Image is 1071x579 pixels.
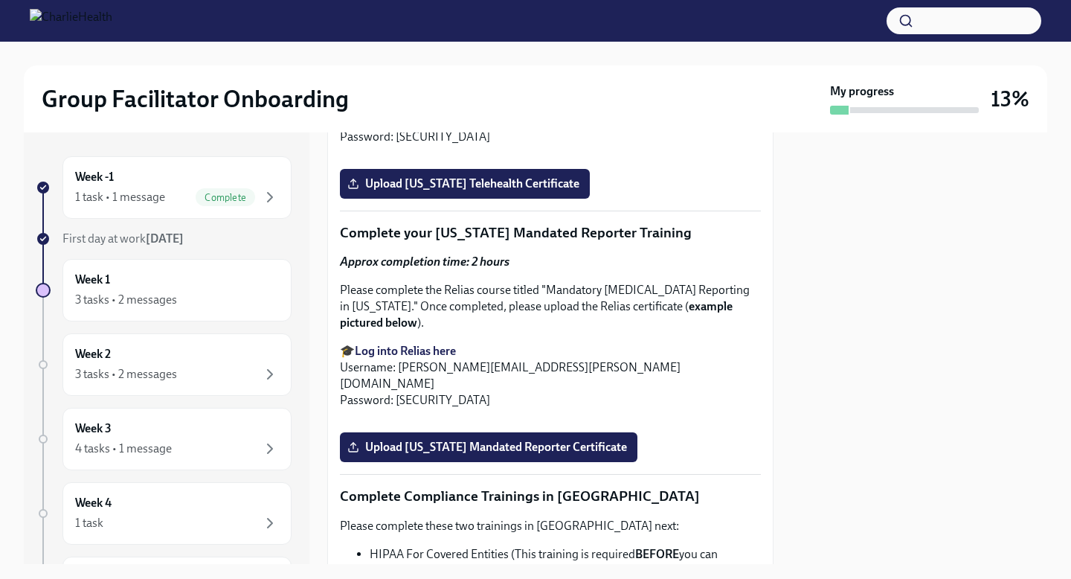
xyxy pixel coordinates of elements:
h2: Group Facilitator Onboarding [42,84,349,114]
a: Week 34 tasks • 1 message [36,408,292,470]
h3: 13% [991,86,1029,112]
h6: Week -1 [75,169,114,185]
a: First day at work[DATE] [36,231,292,247]
h6: Week 3 [75,420,112,437]
label: Upload [US_STATE] Mandated Reporter Certificate [340,432,637,462]
a: Week -11 task • 1 messageComplete [36,156,292,219]
span: Upload [US_STATE] Telehealth Certificate [350,176,579,191]
strong: [DATE] [146,231,184,246]
div: 3 tasks • 2 messages [75,366,177,383]
span: Upload [US_STATE] Mandated Reporter Certificate [350,440,627,455]
li: HIPAA For Covered Entities (This training is required you can observe/shadow groups) [370,546,761,579]
h6: Week 2 [75,346,111,362]
p: Please complete the Relias course titled "Mandatory [MEDICAL_DATA] Reporting in [US_STATE]." Once... [340,282,761,331]
p: Complete Compliance Trainings in [GEOGRAPHIC_DATA] [340,487,761,506]
img: CharlieHealth [30,9,112,33]
a: Week 13 tasks • 2 messages [36,259,292,322]
p: 🎓 Username: [PERSON_NAME][EMAIL_ADDRESS][PERSON_NAME][DOMAIN_NAME] Password: [SECURITY_DATA] [340,343,761,409]
div: 4 tasks • 1 message [75,441,172,457]
span: Complete [196,192,255,203]
strong: Approx completion time: 2 hours [340,255,509,269]
p: Please complete these two trainings in [GEOGRAPHIC_DATA] next: [340,518,761,534]
span: First day at work [62,231,184,246]
a: Log into Relias here [355,344,456,358]
div: 3 tasks • 2 messages [75,292,177,308]
h6: Week 1 [75,272,110,288]
p: Complete your [US_STATE] Mandated Reporter Training [340,223,761,243]
h6: Week 4 [75,495,112,511]
strong: BEFORE [635,547,679,561]
div: 1 task [75,515,103,531]
div: 1 task • 1 message [75,189,165,205]
a: Week 41 task [36,482,292,545]
a: Week 23 tasks • 2 messages [36,333,292,396]
strong: My progress [830,83,894,100]
label: Upload [US_STATE] Telehealth Certificate [340,169,590,199]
